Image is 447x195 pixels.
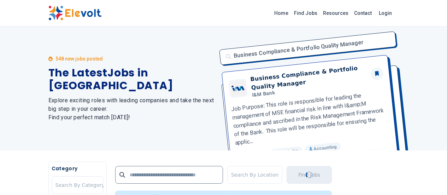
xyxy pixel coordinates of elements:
a: Resources [320,7,351,19]
h5: Category [52,165,104,172]
a: Home [271,7,291,19]
p: 548 new jobs posted [55,55,103,62]
div: Loading... [305,171,314,179]
h2: Explore exciting roles with leading companies and take the next big step in your career. Find you... [48,96,215,122]
h1: The Latest Jobs in [GEOGRAPHIC_DATA] [48,67,215,92]
button: Find JobsLoading... [287,166,332,184]
a: Contact [351,7,375,19]
a: Login [375,6,396,20]
a: Find Jobs [291,7,320,19]
img: Elevolt [48,6,101,21]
